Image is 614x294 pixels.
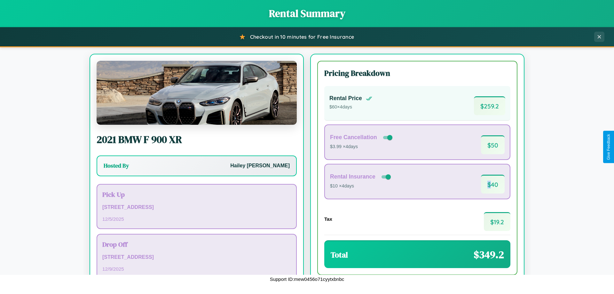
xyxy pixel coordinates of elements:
[481,175,505,194] span: $ 40
[102,265,291,273] p: 12 / 9 / 2025
[606,134,611,160] div: Give Feedback
[102,190,291,199] h3: Pick Up
[481,135,505,154] span: $ 50
[474,248,504,262] span: $ 349.2
[330,134,377,141] h4: Free Cancellation
[230,161,290,171] p: Hailey [PERSON_NAME]
[102,215,291,223] p: 12 / 5 / 2025
[270,275,344,283] p: Support ID: mew0456o71cyytxbnbc
[250,34,354,40] span: Checkout in 10 minutes for Free Insurance
[324,68,510,78] h3: Pricing Breakdown
[97,61,297,125] img: BMW F 900 XR
[6,6,608,20] h1: Rental Summary
[330,182,392,190] p: $10 × 4 days
[474,96,505,115] span: $ 259.2
[331,250,348,260] h3: Total
[102,203,291,212] p: [STREET_ADDRESS]
[330,143,394,151] p: $3.99 × 4 days
[484,212,510,231] span: $ 19.2
[330,173,375,180] h4: Rental Insurance
[104,162,129,170] h3: Hosted By
[329,95,362,102] h4: Rental Price
[324,216,332,222] h4: Tax
[329,103,372,111] p: $ 60 × 4 days
[102,240,291,249] h3: Drop Off
[97,132,297,147] h2: 2021 BMW F 900 XR
[102,253,291,262] p: [STREET_ADDRESS]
